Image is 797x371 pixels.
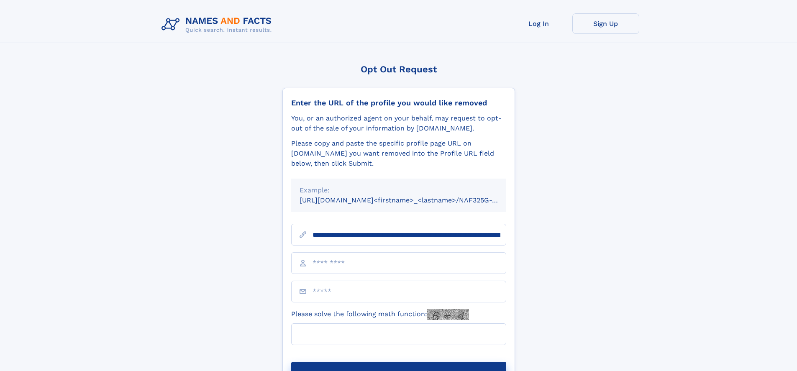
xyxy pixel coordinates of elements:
[291,113,506,133] div: You, or an authorized agent on your behalf, may request to opt-out of the sale of your informatio...
[291,98,506,107] div: Enter the URL of the profile you would like removed
[291,138,506,169] div: Please copy and paste the specific profile page URL on [DOMAIN_NAME] you want removed into the Pr...
[572,13,639,34] a: Sign Up
[300,185,498,195] div: Example:
[300,196,522,204] small: [URL][DOMAIN_NAME]<firstname>_<lastname>/NAF325G-xxxxxxxx
[158,13,279,36] img: Logo Names and Facts
[291,309,469,320] label: Please solve the following math function:
[505,13,572,34] a: Log In
[282,64,515,74] div: Opt Out Request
